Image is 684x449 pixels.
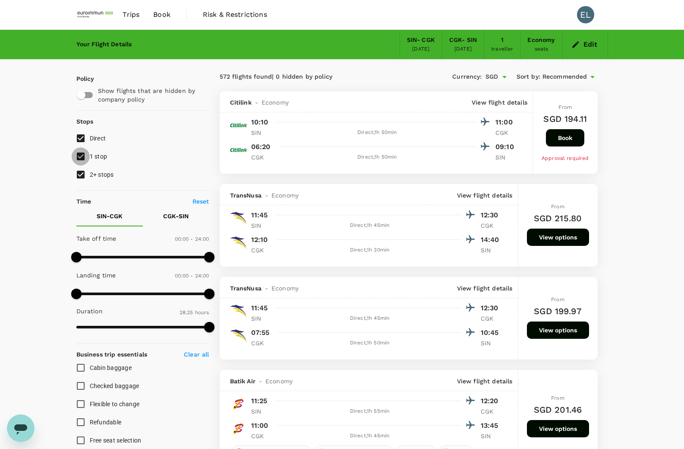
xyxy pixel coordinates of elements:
p: CGK [251,339,273,347]
p: 07:55 [251,328,270,338]
p: 12:10 [251,235,268,245]
p: Show flights that are hidden by company policy [98,86,203,104]
span: Cabin baggage [90,364,132,371]
h6: SGD 201.46 [534,403,582,417]
p: View flight details [457,191,513,200]
span: Free seat selection [90,437,142,444]
button: Edit [570,38,601,51]
div: Your Flight Details [76,40,132,49]
span: Risk & Restrictions [203,10,267,20]
p: SIN [251,407,273,416]
p: Take off time [76,234,117,243]
p: 09:10 [495,142,517,152]
div: seats [535,45,548,54]
p: 12:30 [481,303,502,313]
span: From [551,204,564,210]
span: TransNusa [230,191,262,200]
span: Recommended [542,72,587,82]
img: ID [230,395,247,413]
img: 8B [230,327,247,344]
button: Open [498,71,511,83]
p: Policy [76,74,84,83]
p: 11:00 [251,420,268,431]
span: - [262,284,271,293]
span: Sort by : [517,72,540,82]
p: 11:25 [251,396,268,406]
p: SIN - CGK [97,212,123,220]
iframe: Button to launch messaging window [7,414,35,442]
p: 10:10 [251,117,268,127]
div: Direct , 1h 50min [278,128,476,137]
span: Refundable [90,419,122,426]
p: 11:00 [495,117,517,127]
span: Currency : [452,72,482,82]
p: CGK [251,246,273,255]
span: TransNusa [230,284,262,293]
span: Trips [123,10,139,20]
p: CGK [251,153,273,162]
p: 12:20 [481,396,502,406]
p: SIN [251,314,273,323]
button: View options [527,420,589,437]
span: Economy [271,284,299,293]
img: QG [230,141,247,159]
span: 00:00 - 24:00 [175,273,209,279]
div: 1 [501,35,504,45]
div: EL [577,6,594,23]
p: 10:45 [481,328,502,338]
button: View options [527,322,589,339]
div: Direct , 1h 45min [278,221,462,230]
p: SIN [481,339,502,347]
p: 11:45 [251,210,268,220]
div: CGK - SIN [449,35,477,45]
p: CGK [481,407,502,416]
button: View options [527,229,589,246]
p: 12:30 [481,210,502,220]
img: QG [230,117,247,134]
p: CGK [481,314,502,323]
img: ID [230,420,247,437]
img: 8B [230,210,247,227]
span: - [262,191,271,200]
img: EUROIMMUN (South East Asia) Pte. Ltd. [76,5,116,24]
span: Flexible to change [90,401,140,408]
span: From [551,395,564,401]
p: 06:20 [251,142,271,152]
p: 11:45 [251,303,268,313]
p: Time [76,197,91,206]
p: Landing time [76,271,116,280]
h6: SGD 215.80 [534,211,582,225]
strong: Business trip essentials [76,351,148,358]
div: Direct , 1h 30min [278,246,462,255]
p: Clear all [184,350,209,359]
p: CGK [481,221,502,230]
div: SIN - CGK [407,35,435,45]
div: Economy [527,35,555,45]
span: Checked baggage [90,382,139,389]
h6: SGD 194.11 [543,112,587,126]
span: - [252,98,262,107]
p: View flight details [457,284,513,293]
span: Citilink [230,98,252,107]
div: Direct , 1h 55min [278,407,462,416]
p: Reset [192,197,209,206]
strong: Stops [76,118,94,125]
img: 8B [230,234,247,252]
h6: SGD 199.97 [534,304,582,318]
p: Duration [76,307,103,315]
p: View flight details [457,377,513,385]
span: Book [153,10,170,20]
div: [DATE] [412,45,429,54]
p: SIN [251,128,273,137]
div: traveller [491,45,513,54]
img: 8B [230,303,247,320]
div: 572 flights found | 0 hidden by policy [220,72,409,82]
div: Direct , 1h 45min [278,432,462,440]
p: CGK - SIN [163,212,189,220]
p: SIN [251,221,273,230]
p: SIN [495,153,517,162]
div: Direct , 1h 45min [278,314,462,323]
p: 13:45 [481,420,502,431]
p: CGK [495,128,517,137]
div: Direct , 1h 50min [278,153,476,162]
